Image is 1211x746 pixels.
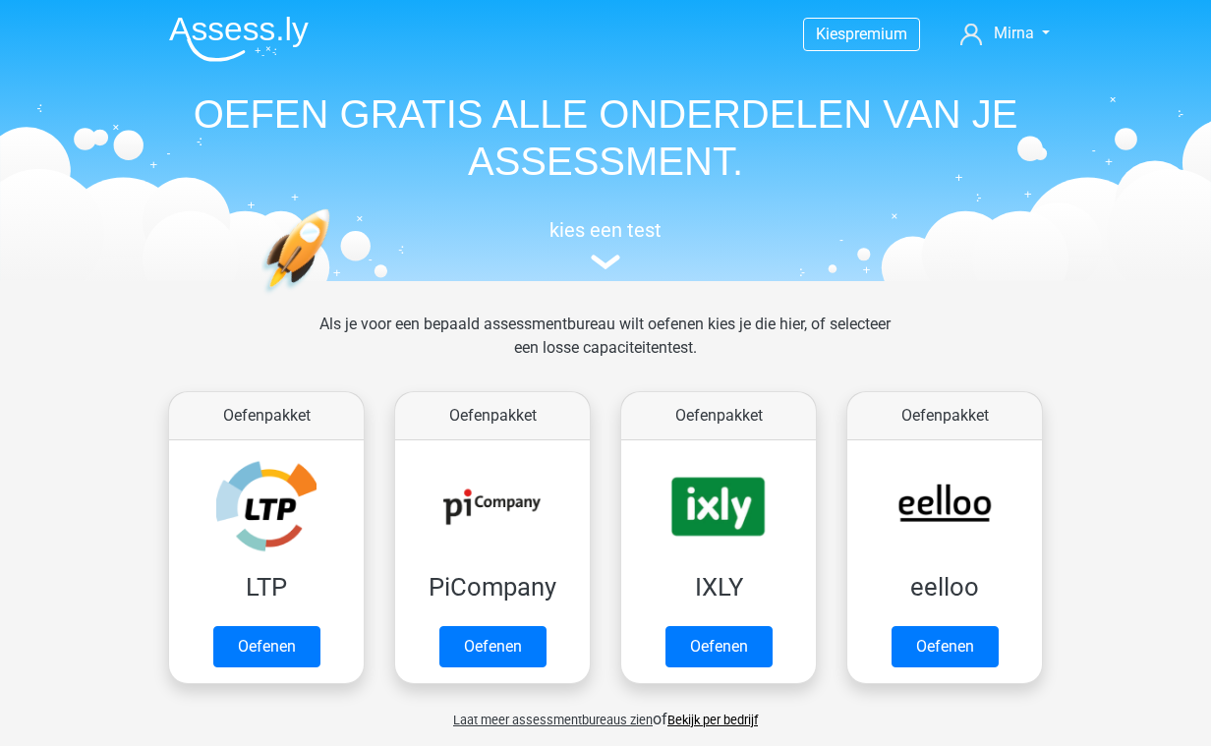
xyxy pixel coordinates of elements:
[665,626,773,667] a: Oefenen
[591,255,620,269] img: assessment
[213,626,320,667] a: Oefenen
[667,713,758,727] a: Bekijk per bedrijf
[169,16,309,62] img: Assessly
[804,21,919,47] a: Kiespremium
[439,626,547,667] a: Oefenen
[153,90,1058,185] h1: OEFEN GRATIS ALLE ONDERDELEN VAN JE ASSESSMENT.
[153,218,1058,242] h5: kies een test
[994,24,1034,42] span: Mirna
[952,22,1058,45] a: Mirna
[892,626,999,667] a: Oefenen
[304,313,906,383] div: Als je voor een bepaald assessmentbureau wilt oefenen kies je die hier, of selecteer een losse ca...
[845,25,907,43] span: premium
[816,25,845,43] span: Kies
[261,208,406,386] img: oefenen
[153,692,1058,731] div: of
[453,713,653,727] span: Laat meer assessmentbureaus zien
[153,218,1058,270] a: kies een test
